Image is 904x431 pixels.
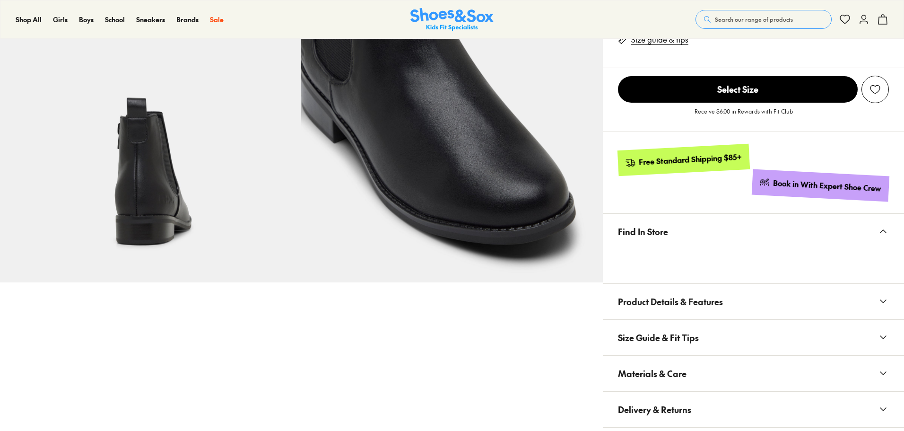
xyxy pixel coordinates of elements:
a: School [105,15,125,25]
button: Product Details & Features [603,284,904,319]
button: Size Guide & Fit Tips [603,320,904,355]
a: Free Standard Shipping $85+ [617,144,749,176]
span: Search our range of products [715,15,793,24]
span: Materials & Care [618,360,687,387]
button: Materials & Care [603,356,904,391]
a: Book in With Expert Shoe Crew [752,169,889,202]
span: Find In Store [618,218,668,246]
a: Brands [176,15,199,25]
span: Shop All [16,15,42,24]
span: Girls [53,15,68,24]
span: Brands [176,15,199,24]
span: Product Details & Features [618,288,723,316]
span: Boys [79,15,94,24]
button: Delivery & Returns [603,392,904,427]
span: School [105,15,125,24]
button: Select Size [618,76,858,103]
button: Search our range of products [695,10,832,29]
div: Book in With Expert Shoe Crew [773,178,882,194]
p: Receive $6.00 in Rewards with Fit Club [695,107,793,124]
a: Sale [210,15,224,25]
a: Boys [79,15,94,25]
a: Shoes & Sox [410,8,494,31]
button: Find In Store [603,214,904,249]
span: Sneakers [136,15,165,24]
div: Free Standard Shipping $85+ [638,151,742,167]
iframe: Find in Store [618,249,889,272]
button: Add to Wishlist [861,76,889,103]
span: Delivery & Returns [618,396,691,423]
span: Size Guide & Fit Tips [618,324,699,352]
a: Shop All [16,15,42,25]
a: Sneakers [136,15,165,25]
a: Girls [53,15,68,25]
span: Sale [210,15,224,24]
img: SNS_Logo_Responsive.svg [410,8,494,31]
a: Size guide & tips [631,35,688,45]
